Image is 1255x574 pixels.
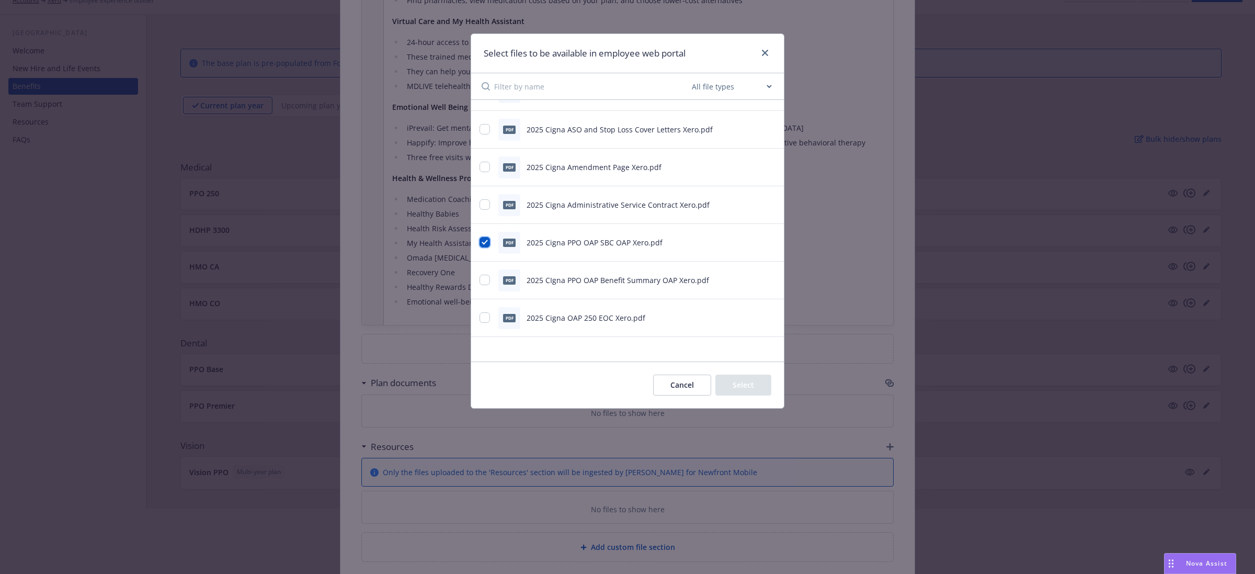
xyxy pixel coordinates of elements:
button: preview file [766,199,775,210]
button: preview file [766,275,775,286]
span: 2025 Cigna Amendment Page Xero.pdf [527,162,661,172]
span: pdf [503,314,516,322]
input: Filter by name [494,73,690,99]
button: download file [749,275,758,286]
button: download file [749,237,758,248]
span: pdf [503,126,516,133]
span: 2025 Cigna ASO and Stop Loss Cover Letters Xero.pdf [527,125,713,134]
h1: Select files to be available in employee web portal [484,47,686,60]
button: preview file [766,312,775,323]
button: download file [749,124,758,135]
button: download file [749,199,758,210]
span: 2025 Cigna PPO OAP SBC OAP Xero.pdf [527,238,663,247]
button: Cancel [653,375,711,396]
button: preview file [766,124,775,135]
span: pdf [503,239,516,246]
span: pdf [503,163,516,171]
span: 2025 CIgna PPO OAP Benefit Summary OAP Xero.pdf [527,275,709,285]
svg: Search [482,82,490,91]
button: preview file [766,162,775,173]
span: 2025 Cigna Administrative Service Contract Xero.pdf [527,200,710,210]
a: close [759,47,771,59]
span: pdf [503,276,516,284]
button: download file [749,162,758,173]
button: download file [749,312,758,323]
span: pdf [503,201,516,209]
span: 2025 Cigna OAP 250 EOC Xero.pdf [527,313,645,323]
button: preview file [766,237,775,248]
